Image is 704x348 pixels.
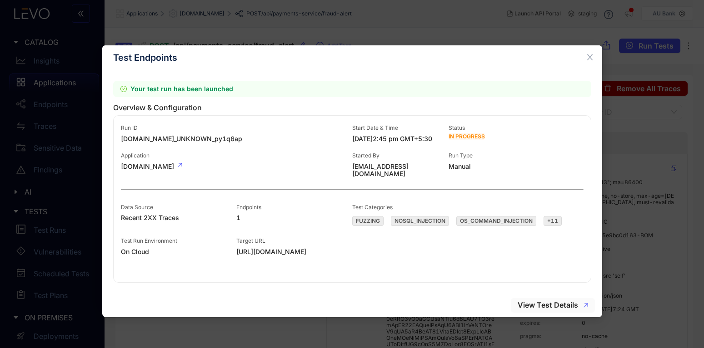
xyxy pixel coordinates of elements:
[113,81,591,97] p: Your test run has been launched
[391,216,449,226] span: NOSQL_INJECTION
[121,124,138,131] span: Run ID
[121,152,150,159] span: Application
[121,237,177,244] span: Test Run Environment
[121,248,237,255] span: On Cloud
[113,53,591,63] div: Test Endpoints
[518,301,578,309] span: View Test Details
[449,152,473,159] span: Run Type
[236,248,390,255] span: [URL][DOMAIN_NAME]
[121,204,153,211] span: Data Source
[352,163,449,177] span: [EMAIL_ADDRESS][DOMAIN_NAME]
[352,204,393,211] span: Test Categories
[121,135,352,142] span: [DOMAIN_NAME]_UNKNOWN_py1q6ap
[511,298,595,313] button: View Test Details
[449,163,545,170] span: Manual
[120,86,127,92] span: check-circle
[456,216,536,226] span: OS_COMMAND_INJECTION
[449,133,485,140] span: In Progress
[544,216,562,226] span: + 11
[236,204,261,211] span: Endpoints
[352,216,384,226] span: FUZZING
[352,135,449,142] span: [DATE] 2:45 pm GMT+5:30
[352,152,379,159] span: Started By
[578,45,602,70] button: Close
[449,124,465,131] span: Status
[121,163,352,170] span: [DOMAIN_NAME]
[236,214,352,221] span: 1
[113,103,591,112] h3: Overview & Configuration
[586,53,594,61] span: close
[121,214,237,221] span: Recent 2XX Traces
[352,124,398,131] span: Start Date & Time
[236,237,265,244] span: Target URL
